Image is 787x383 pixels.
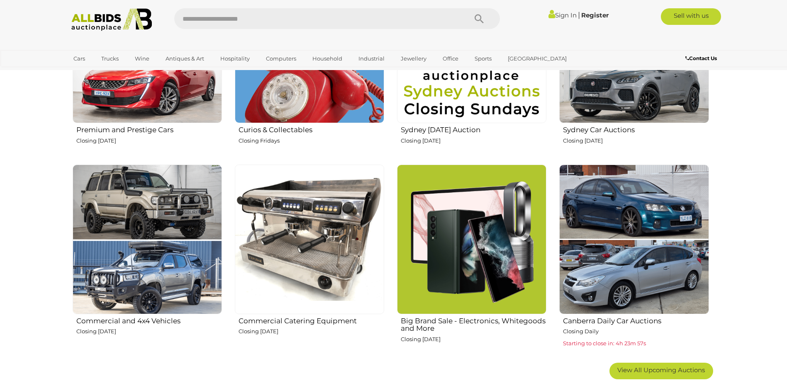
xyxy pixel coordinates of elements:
[72,164,222,356] a: Commercial and 4x4 Vehicles Closing [DATE]
[563,340,646,347] span: Starting to close in: 4h 23m 57s
[685,54,719,63] a: Contact Us
[559,164,709,356] a: Canberra Daily Car Auctions Closing Daily Starting to close in: 4h 23m 57s
[76,327,222,336] p: Closing [DATE]
[215,52,255,65] a: Hospitality
[469,52,497,65] a: Sports
[397,165,546,314] img: Big Brand Sale - Electronics, Whitegoods and More
[129,52,155,65] a: Wine
[617,366,705,374] span: View All Upcoming Auctions
[239,124,384,134] h2: Curios & Collectables
[401,136,546,145] p: Closing [DATE]
[239,327,384,336] p: Closing [DATE]
[581,11,609,19] a: Register
[563,315,709,325] h2: Canberra Daily Car Auctions
[563,124,709,134] h2: Sydney Car Auctions
[235,165,384,314] img: Commercial Catering Equipment
[661,8,721,25] a: Sell with us
[73,165,222,314] img: Commercial and 4x4 Vehicles
[397,164,546,356] a: Big Brand Sale - Electronics, Whitegoods and More Closing [DATE]
[437,52,464,65] a: Office
[76,136,222,145] p: Closing [DATE]
[239,315,384,325] h2: Commercial Catering Equipment
[563,327,709,336] p: Closing Daily
[67,8,157,31] img: Allbids.com.au
[68,52,90,65] a: Cars
[234,164,384,356] a: Commercial Catering Equipment Closing [DATE]
[609,363,713,379] a: View All Upcoming Auctions
[685,55,717,61] b: Contact Us
[563,136,709,145] p: Closing [DATE]
[353,52,390,65] a: Industrial
[401,335,546,344] p: Closing [DATE]
[76,315,222,325] h2: Commercial and 4x4 Vehicles
[458,8,500,29] button: Search
[502,52,572,65] a: [GEOGRAPHIC_DATA]
[559,165,709,314] img: Canberra Daily Car Auctions
[401,315,546,332] h2: Big Brand Sale - Electronics, Whitegoods and More
[307,52,348,65] a: Household
[578,10,580,19] span: |
[261,52,302,65] a: Computers
[76,124,222,134] h2: Premium and Prestige Cars
[160,52,210,65] a: Antiques & Art
[239,136,384,145] p: Closing Fridays
[96,52,124,65] a: Trucks
[395,52,432,65] a: Jewellery
[401,124,546,134] h2: Sydney [DATE] Auction
[548,11,577,19] a: Sign In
